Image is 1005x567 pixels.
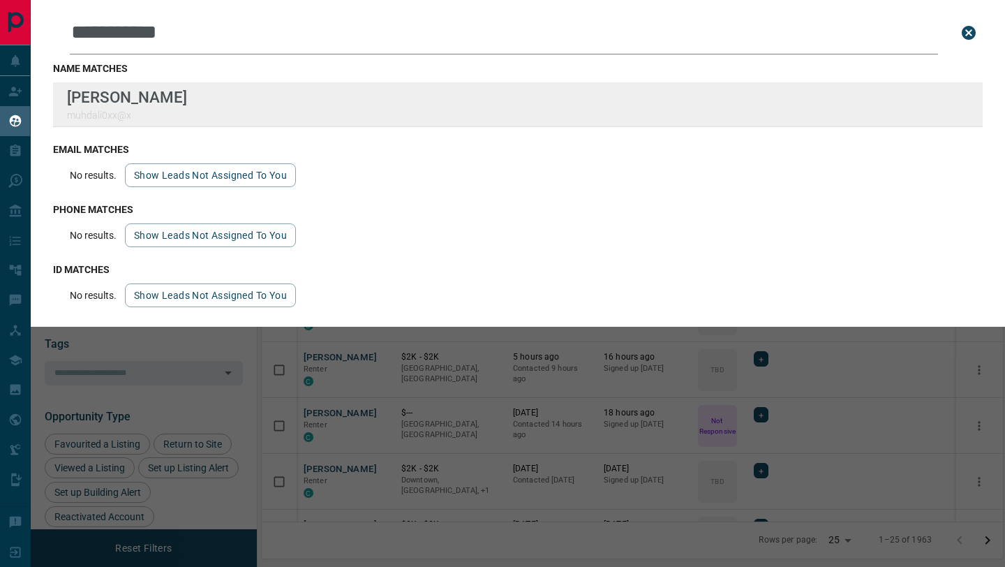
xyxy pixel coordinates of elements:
[125,223,296,247] button: show leads not assigned to you
[125,163,296,187] button: show leads not assigned to you
[67,110,187,121] p: muhdali0xx@x
[70,230,117,241] p: No results.
[53,63,983,74] h3: name matches
[955,19,983,47] button: close search bar
[53,264,983,275] h3: id matches
[53,144,983,155] h3: email matches
[70,290,117,301] p: No results.
[53,204,983,215] h3: phone matches
[125,283,296,307] button: show leads not assigned to you
[70,170,117,181] p: No results.
[67,88,187,106] p: [PERSON_NAME]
